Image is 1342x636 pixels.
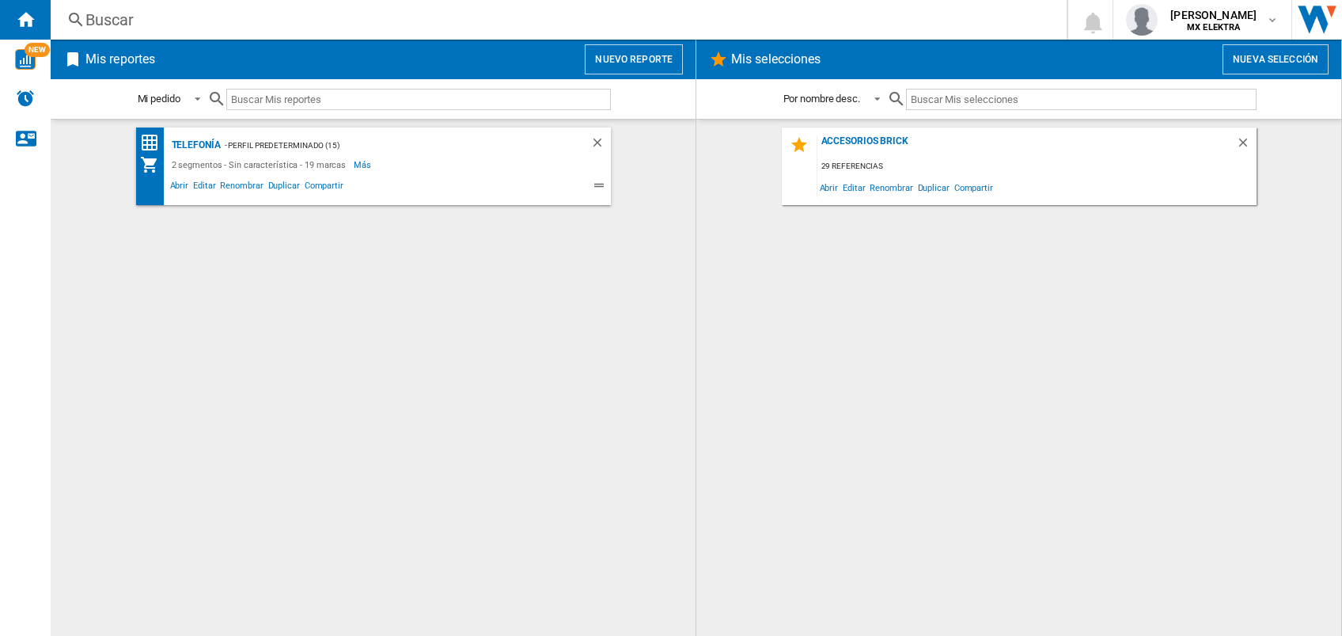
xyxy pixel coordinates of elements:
[1170,7,1257,23] span: [PERSON_NAME]
[168,155,354,174] div: 2 segmentos - Sin característica - 19 marcas
[728,44,825,74] h2: Mis selecciones
[906,89,1257,110] input: Buscar Mis selecciones
[840,177,867,198] span: Editar
[15,49,36,70] img: wise-card.svg
[16,89,35,108] img: alerts-logo.svg
[82,44,158,74] h2: Mis reportes
[25,43,50,57] span: NEW
[783,93,860,105] div: Por nombre desc.
[226,89,611,110] input: Buscar Mis reportes
[140,133,168,153] div: Matriz de precios
[867,177,915,198] span: Renombrar
[585,44,683,74] button: Nuevo reporte
[85,9,1025,31] div: Buscar
[140,155,168,174] div: Mi colección
[952,177,995,198] span: Compartir
[817,157,1257,177] div: 29 referencias
[1223,44,1329,74] button: Nueva selección
[168,135,221,155] div: Telefonía
[1236,135,1257,157] div: Borrar
[817,135,1236,157] div: Accesorios Brick
[218,178,265,197] span: Renombrar
[817,177,841,198] span: Abrir
[138,93,180,105] div: Mi pedido
[302,178,346,197] span: Compartir
[191,178,218,197] span: Editar
[1187,22,1240,32] b: MX ELEKTRA
[221,135,559,155] div: - Perfil predeterminado (15)
[266,178,302,197] span: Duplicar
[168,178,191,197] span: Abrir
[590,135,611,155] div: Borrar
[354,155,373,174] span: Más
[916,177,952,198] span: Duplicar
[1126,4,1158,36] img: profile.jpg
